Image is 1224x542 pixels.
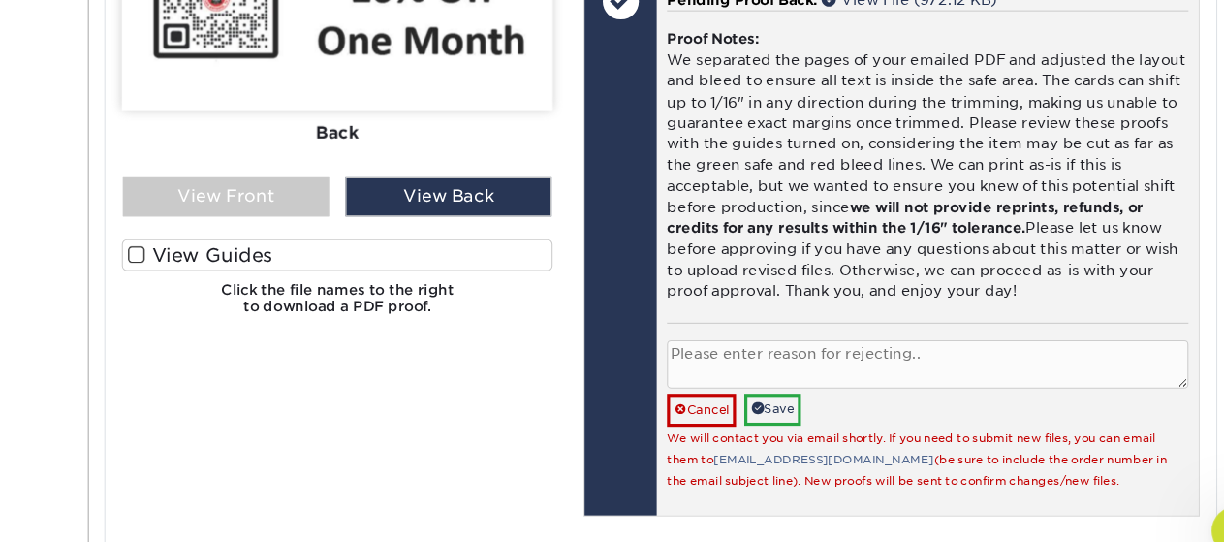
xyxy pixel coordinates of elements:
[646,406,1116,459] small: We will contact you via email shortly. If you need to submit new files, you can email them to (be...
[134,105,539,147] div: Back
[646,370,711,401] a: Cancel
[646,10,1136,303] div: We separated the pages of your emailed PDF and adjusted the layout and bleed to ensure all text i...
[1158,476,1205,523] iframe: Intercom live chat
[135,167,329,204] div: View Front
[134,265,539,312] h6: Click the file names to the right to download a PDF proof.
[719,370,772,400] a: Save
[134,225,539,255] label: View Guides
[344,167,538,204] div: View Back
[690,427,897,439] a: [EMAIL_ADDRESS][DOMAIN_NAME]
[1198,476,1213,492] span: 1
[646,28,733,44] strong: Proof Notes:
[646,187,1094,222] b: we will not provide reprints, refunds, or credits for any results within the 1/16" tolerance.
